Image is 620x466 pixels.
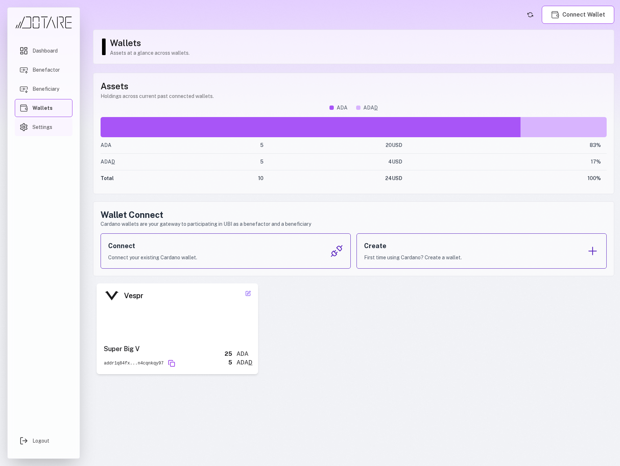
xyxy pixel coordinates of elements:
span: D [248,359,252,366]
p: Holdings across current past connected wallets. [101,93,607,100]
td: 20 USD [263,137,403,154]
img: Benefactor [19,66,28,74]
span: ADA [337,104,347,111]
div: addr1q84fx...n4cqnkqy97 [104,360,164,366]
h1: Wallets [110,37,607,49]
div: Vespr [124,291,143,301]
span: Beneficiary [32,85,59,93]
button: Refresh account status [524,9,536,21]
td: 5 [219,154,263,170]
td: 24 USD [263,170,403,187]
td: 17 % [402,154,607,170]
div: 5 [228,358,232,367]
span: ADA [236,358,251,367]
span: Dashboard [32,47,58,54]
img: Wallets [551,10,559,19]
img: Connect [330,245,343,257]
h3: Connect [108,241,197,251]
img: Dotare Logo [15,16,72,29]
td: 83 % [402,137,607,154]
td: Total [101,170,219,187]
span: Wallets [32,104,53,112]
h2: Wallet Connect [101,209,607,220]
td: 4 USD [263,154,403,170]
button: Connect Wallet [542,6,614,24]
img: Create [586,245,599,257]
h1: Assets [101,80,607,92]
span: D [111,159,115,165]
td: 5 [219,137,263,154]
img: Beneficiary [19,85,28,93]
p: Assets at a glance across wallets. [110,49,607,57]
h3: Create [364,241,462,251]
span: D [374,105,378,111]
div: ADA [236,350,251,358]
p: First time using Cardano? Create a wallet. [364,254,462,261]
span: Settings [32,124,52,131]
td: 100 % [402,170,607,187]
td: 10 [219,170,263,187]
span: ADA [101,159,115,165]
p: Cardano wallets are your gateway to participating in UBI as a benefactor and a beneficiary [101,220,607,228]
span: Benefactor [32,66,60,73]
button: Copy address [168,360,175,367]
img: Vespr [104,291,120,300]
td: ADA [101,137,219,154]
span: Logout [32,437,49,444]
button: Edit wallet [244,289,252,298]
div: 25 [225,350,232,358]
div: Super Big V [104,344,175,354]
img: Wallets [19,104,28,112]
p: Connect your existing Cardano wallet. [108,254,197,261]
span: ADA [363,105,378,111]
